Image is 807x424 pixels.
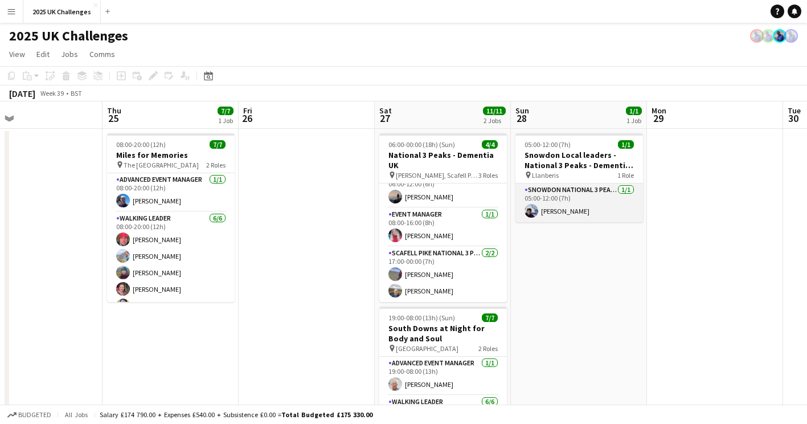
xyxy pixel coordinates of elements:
[5,47,30,62] a: View
[379,357,507,396] app-card-role: Advanced Event Manager1/119:00-08:00 (13h)[PERSON_NAME]
[515,133,643,222] app-job-card: 05:00-12:00 (7h)1/1Snowdon Local leaders - National 3 Peaks - Dementia UK Llanberis1 RoleSnowdon ...
[626,107,642,115] span: 1/1
[626,116,641,125] div: 1 Job
[105,112,121,125] span: 25
[218,107,234,115] span: 7/7
[483,107,506,115] span: 11/11
[652,105,666,116] span: Mon
[281,410,372,419] span: Total Budgeted £175 330.00
[124,161,199,169] span: The [GEOGRAPHIC_DATA]
[379,150,507,170] h3: National 3 Peaks - Dementia UK
[23,1,101,23] button: 2025 UK Challenges
[116,140,166,149] span: 08:00-20:00 (12h)
[218,116,233,125] div: 1 Job
[38,89,66,97] span: Week 39
[396,344,458,353] span: [GEOGRAPHIC_DATA]
[532,171,559,180] span: Llanberis
[243,105,252,116] span: Fri
[514,112,529,125] span: 28
[241,112,252,125] span: 26
[107,105,121,116] span: Thu
[6,409,53,421] button: Budgeted
[482,140,498,149] span: 4/4
[100,410,372,419] div: Salary £174 790.00 + Expenses £540.00 + Subsistence £0.00 =
[525,140,571,149] span: 05:00-12:00 (7h)
[650,112,666,125] span: 29
[61,49,78,59] span: Jobs
[379,105,392,116] span: Sat
[379,208,507,247] app-card-role: Event Manager1/108:00-16:00 (8h)[PERSON_NAME]
[379,169,507,208] app-card-role: [PERSON_NAME] National 3 Peaks Walking Leader1/106:00-12:00 (6h)[PERSON_NAME]
[388,313,455,322] span: 19:00-08:00 (13h) (Sun)
[478,171,498,180] span: 3 Roles
[9,27,128,44] h1: 2025 UK Challenges
[89,49,115,59] span: Comms
[378,112,392,125] span: 27
[36,49,50,59] span: Edit
[206,161,226,169] span: 2 Roles
[515,105,529,116] span: Sun
[788,105,801,116] span: Tue
[761,29,775,43] app-user-avatar: Andy Baker
[107,133,235,302] app-job-card: 08:00-20:00 (12h)7/7Miles for Memories The [GEOGRAPHIC_DATA]2 RolesAdvanced Event Manager1/108:00...
[482,313,498,322] span: 7/7
[478,344,498,353] span: 2 Roles
[379,133,507,302] app-job-card: 06:00-00:00 (18h) (Sun)4/4National 3 Peaks - Dementia UK [PERSON_NAME], Scafell Pike and Snowdon3...
[9,88,35,99] div: [DATE]
[107,212,235,333] app-card-role: Walking Leader6/608:00-20:00 (12h)[PERSON_NAME][PERSON_NAME][PERSON_NAME][PERSON_NAME][PERSON_NAME]
[786,112,801,125] span: 30
[85,47,120,62] a: Comms
[773,29,786,43] app-user-avatar: Andy Baker
[750,29,764,43] app-user-avatar: Andy Baker
[9,49,25,59] span: View
[18,411,51,419] span: Budgeted
[107,173,235,212] app-card-role: Advanced Event Manager1/108:00-20:00 (12h)[PERSON_NAME]
[107,150,235,160] h3: Miles for Memories
[379,323,507,344] h3: South Downs at Night for Body and Soul
[32,47,54,62] a: Edit
[396,171,478,180] span: [PERSON_NAME], Scafell Pike and Snowdon
[515,150,643,170] h3: Snowdon Local leaders - National 3 Peaks - Dementia UK
[484,116,505,125] div: 2 Jobs
[71,89,82,97] div: BST
[784,29,798,43] app-user-avatar: Andy Baker
[63,410,90,419] span: All jobs
[618,140,634,149] span: 1/1
[388,140,455,149] span: 06:00-00:00 (18h) (Sun)
[617,171,634,180] span: 1 Role
[210,140,226,149] span: 7/7
[379,247,507,302] app-card-role: Scafell Pike National 3 Peaks Walking Leader2/217:00-00:00 (7h)[PERSON_NAME][PERSON_NAME]
[515,184,643,222] app-card-role: Snowdon National 3 Peaks Walking Leader1/105:00-12:00 (7h)[PERSON_NAME]
[56,47,83,62] a: Jobs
